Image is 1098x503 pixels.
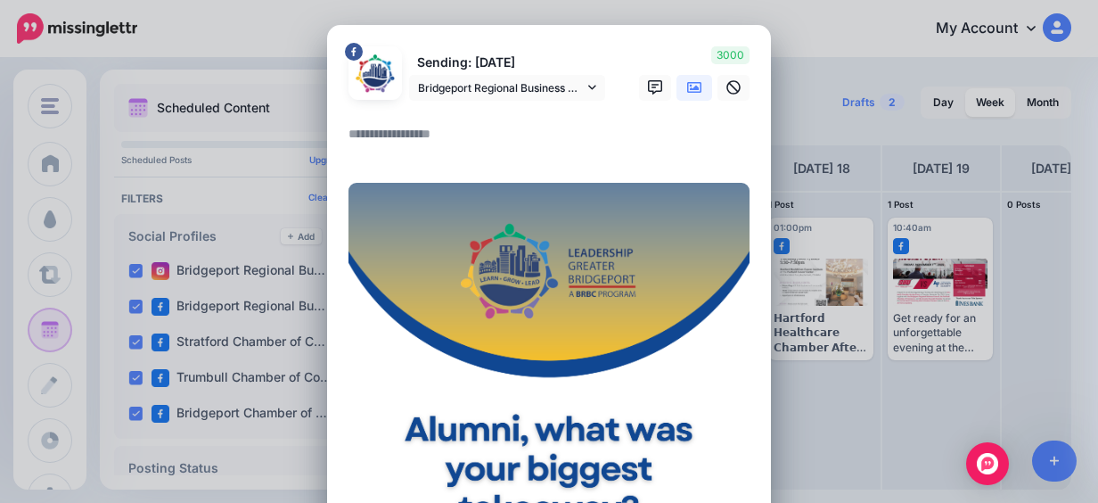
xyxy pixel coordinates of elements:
div: Open Intercom Messenger [966,442,1009,485]
span: Bridgeport Regional Business Council page [418,78,584,97]
img: 326353443_583245609911355_7624060508075186304_n-bsa150316.png [354,52,397,95]
a: Bridgeport Regional Business Council page [409,75,605,101]
p: Sending: [DATE] [409,53,605,73]
span: 3000 [711,46,750,64]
